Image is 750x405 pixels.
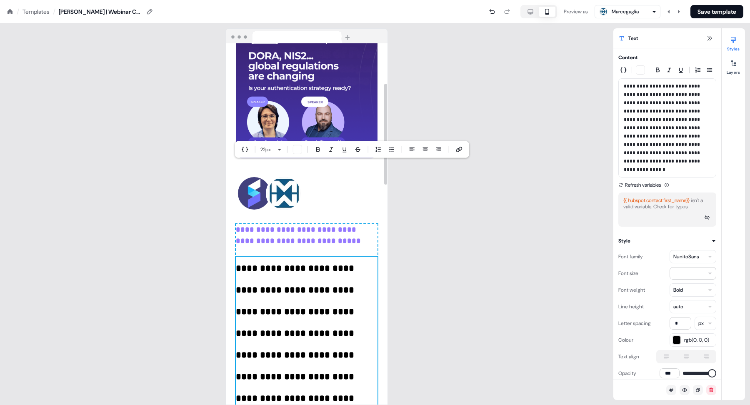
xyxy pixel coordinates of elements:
[628,34,638,42] span: Text
[17,7,19,16] div: /
[53,7,55,16] div: /
[623,197,711,210] div: isn’t a valid variable. Check for typos.
[564,7,588,16] div: Preview as
[260,145,271,154] span: 22 px
[226,29,354,44] img: Browser topbar
[684,336,713,344] span: rgb(0, 0, 0)
[618,367,636,380] div: Opacity
[722,57,745,75] button: Layers
[618,283,645,297] div: Font weight
[673,252,699,261] div: NunitoSans
[673,302,683,311] div: auto
[22,7,50,16] a: Templates
[618,267,638,280] div: Font size
[612,7,639,16] div: Marcegaglia
[618,237,716,245] button: Style
[618,350,639,363] div: Text align
[618,333,633,347] div: Colour
[618,181,661,189] button: Refresh variables
[670,333,716,347] button: rgb(0, 0, 0)
[595,5,660,18] button: Marcegaglia
[618,53,638,62] div: Content
[618,237,630,245] div: Style
[59,7,142,16] div: [PERSON_NAME] | Webinar Compliance
[670,250,716,263] button: NunitoSans
[618,317,651,330] div: Letter spacing
[623,197,690,204] span: {{ hubspot.contact.first_name}}
[618,250,643,263] div: Font family
[698,319,704,327] div: px
[257,145,277,155] button: 22px
[673,286,683,294] div: Bold
[690,5,743,18] button: Save template
[722,33,745,52] button: Styles
[618,192,716,227] button: {{ hubspot.contact.first_name}} isn’t a valid variable. Check for typos.
[618,300,644,313] div: Line height
[236,17,377,158] img: Image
